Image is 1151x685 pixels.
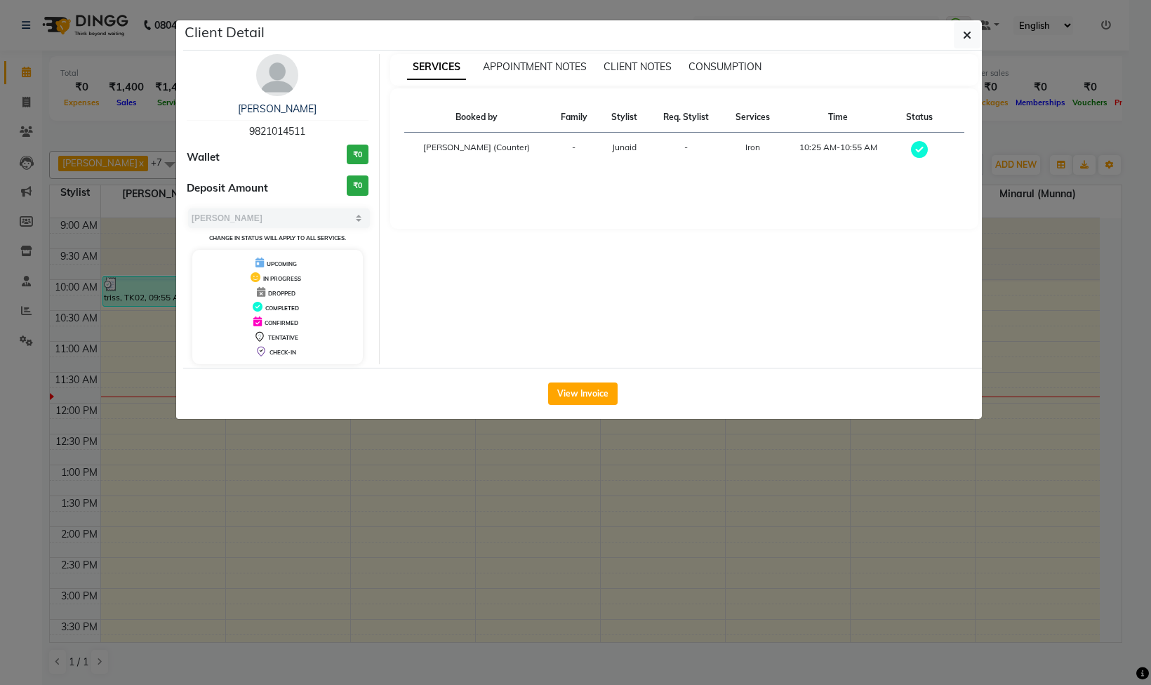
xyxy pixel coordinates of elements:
span: CONFIRMED [265,319,298,326]
h5: Client Detail [185,22,265,43]
small: Change in status will apply to all services. [209,234,346,241]
th: Req. Stylist [650,102,723,133]
span: Deposit Amount [187,180,268,197]
th: Family [549,102,600,133]
span: IN PROGRESS [263,275,301,282]
span: DROPPED [268,290,295,297]
span: CONSUMPTION [688,60,761,73]
span: APPOINTMENT NOTES [483,60,587,73]
span: CLIENT NOTES [604,60,672,73]
button: View Invoice [548,383,618,405]
td: - [650,133,723,168]
th: Time [783,102,893,133]
th: Booked by [404,102,549,133]
a: [PERSON_NAME] [238,102,317,115]
span: Wallet [187,149,220,166]
span: SERVICES [407,55,466,80]
div: Iron [731,141,774,154]
td: - [549,133,600,168]
td: 10:25 AM-10:55 AM [783,133,893,168]
h3: ₹0 [347,145,368,165]
th: Services [723,102,783,133]
span: 9821014511 [249,125,305,138]
h3: ₹0 [347,175,368,196]
span: TENTATIVE [268,334,298,341]
td: [PERSON_NAME] (Counter) [404,133,549,168]
span: UPCOMING [267,260,297,267]
span: CHECK-IN [270,349,296,356]
img: avatar [256,54,298,96]
span: COMPLETED [265,305,299,312]
th: Status [893,102,945,133]
span: Junaid [612,142,637,152]
th: Stylist [599,102,649,133]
